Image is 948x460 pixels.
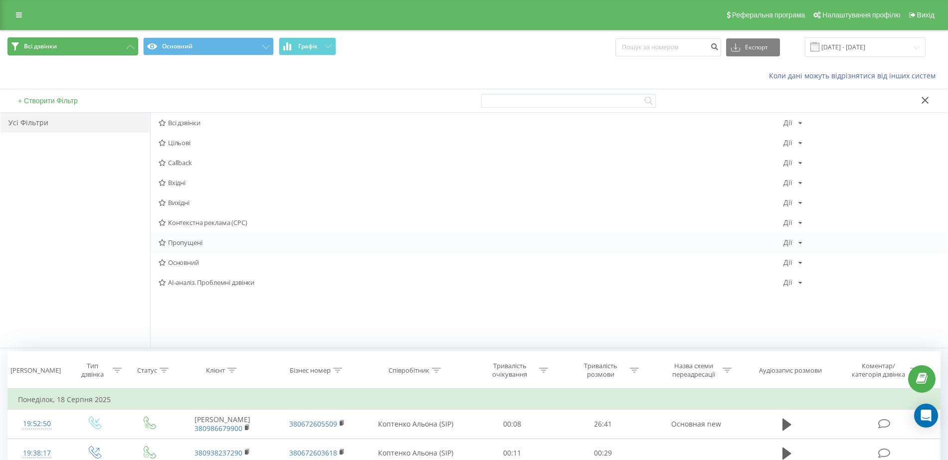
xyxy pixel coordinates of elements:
[175,410,270,439] td: [PERSON_NAME]
[159,239,783,246] span: Пропущені
[574,362,627,379] div: Тривалість розмови
[159,279,783,286] span: AI-аналіз. Проблемні дзвінки
[388,366,429,375] div: Співробітник
[918,96,933,106] button: Закрити
[783,159,792,166] div: Дії
[159,119,783,126] span: Всі дзвінки
[289,419,337,429] a: 380672605509
[137,366,157,375] div: Статус
[726,38,780,56] button: Експорт
[289,448,337,458] a: 380672603618
[159,219,783,226] span: Контекстна реклама (CPC)
[822,11,900,19] span: Налаштування профілю
[914,404,938,428] div: Open Intercom Messenger
[783,139,792,146] div: Дії
[24,42,57,50] span: Всі дзвінки
[783,219,792,226] div: Дії
[10,366,61,375] div: [PERSON_NAME]
[298,43,318,50] span: Графік
[0,113,150,133] div: Усі Фільтри
[783,119,792,126] div: Дії
[75,362,110,379] div: Тип дзвінка
[206,366,225,375] div: Клієнт
[159,159,783,166] span: Callback
[615,38,721,56] input: Пошук за номером
[8,390,941,410] td: Понеділок, 18 Серпня 2025
[783,239,792,246] div: Дії
[483,362,537,379] div: Тривалість очікування
[194,448,242,458] a: 380938237290
[917,11,935,19] span: Вихід
[159,139,783,146] span: Цільові
[467,410,558,439] td: 00:08
[279,37,336,55] button: Графік
[558,410,649,439] td: 26:41
[365,410,466,439] td: Коптенко Альона (SIP)
[849,362,908,379] div: Коментар/категорія дзвінка
[18,414,56,434] div: 19:52:50
[783,259,792,266] div: Дії
[769,71,941,80] a: Коли дані можуть відрізнятися вiд інших систем
[143,37,274,55] button: Основний
[783,199,792,206] div: Дії
[732,11,805,19] span: Реферальна програма
[783,279,792,286] div: Дії
[667,362,720,379] div: Назва схеми переадресації
[7,37,138,55] button: Всі дзвінки
[194,424,242,433] a: 380986679900
[759,366,822,375] div: Аудіозапис розмови
[159,199,783,206] span: Вихідні
[649,410,744,439] td: Основная new
[783,179,792,186] div: Дії
[159,259,783,266] span: Основний
[15,96,81,105] button: + Створити Фільтр
[159,179,783,186] span: Вхідні
[290,366,331,375] div: Бізнес номер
